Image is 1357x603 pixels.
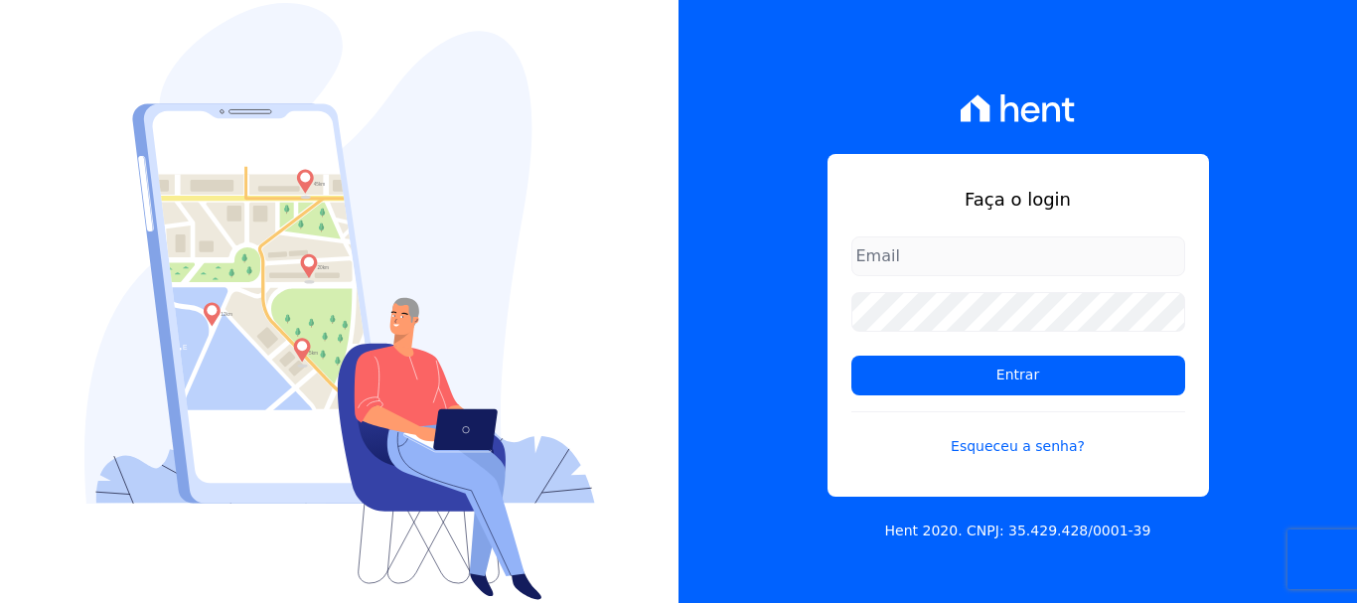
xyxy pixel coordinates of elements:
[851,411,1185,457] a: Esqueceu a senha?
[885,521,1151,541] p: Hent 2020. CNPJ: 35.429.428/0001-39
[851,236,1185,276] input: Email
[851,356,1185,395] input: Entrar
[84,3,595,600] img: Login
[851,186,1185,213] h1: Faça o login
